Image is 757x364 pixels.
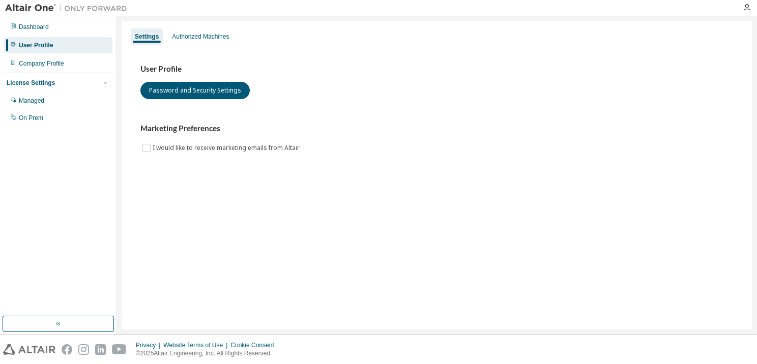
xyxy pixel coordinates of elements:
div: User Profile [19,41,53,49]
button: Password and Security Settings [140,82,250,99]
img: linkedin.svg [95,344,106,355]
label: I would like to receive marketing emails from Altair [153,142,302,154]
img: youtube.svg [112,344,127,355]
div: Privacy [136,341,163,349]
img: facebook.svg [62,344,72,355]
p: © 2025 Altair Engineering, Inc. All Rights Reserved. [136,349,280,358]
h3: Marketing Preferences [140,124,734,134]
div: On Prem [19,114,43,122]
div: Company Profile [19,59,64,68]
div: Cookie Consent [230,341,280,349]
div: Dashboard [19,23,49,31]
div: License Settings [7,79,55,87]
img: instagram.svg [78,344,89,355]
div: Settings [135,33,159,41]
div: Managed [19,97,44,105]
h3: User Profile [140,64,734,74]
div: Website Terms of Use [163,341,230,349]
div: Authorized Machines [172,33,229,41]
img: altair_logo.svg [3,344,55,355]
img: Altair One [5,3,132,13]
